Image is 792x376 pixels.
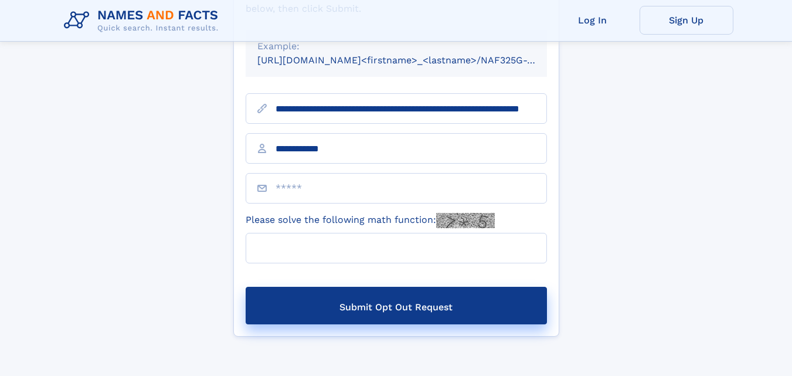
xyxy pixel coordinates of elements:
label: Please solve the following math function: [246,213,495,228]
a: Log In [546,6,640,35]
div: Example: [257,39,535,53]
a: Sign Up [640,6,733,35]
small: [URL][DOMAIN_NAME]<firstname>_<lastname>/NAF325G-xxxxxxxx [257,55,569,66]
button: Submit Opt Out Request [246,287,547,324]
img: Logo Names and Facts [59,5,228,36]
